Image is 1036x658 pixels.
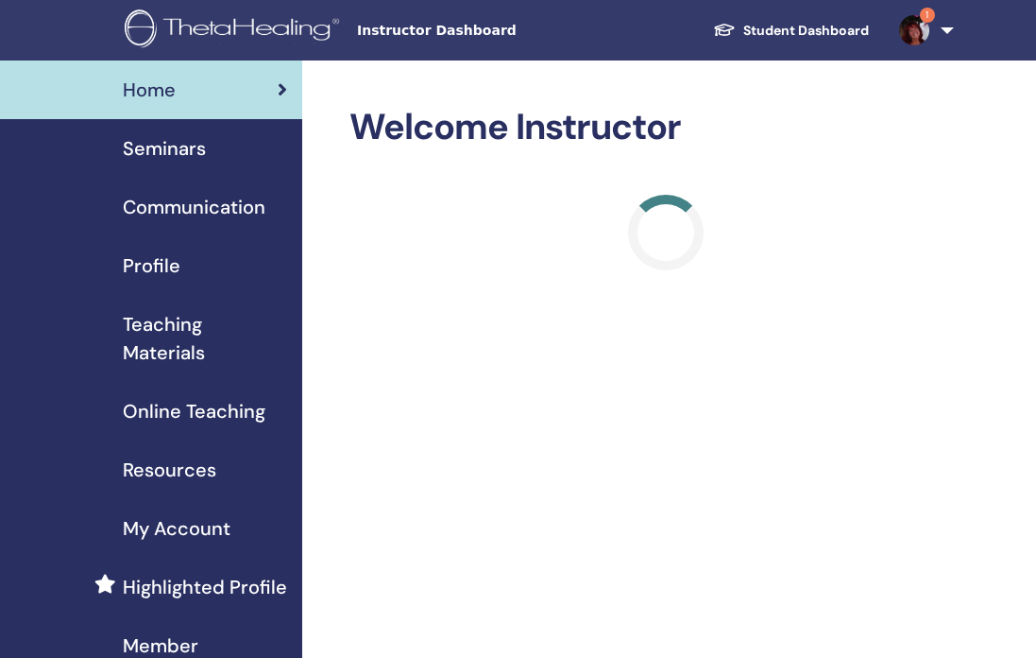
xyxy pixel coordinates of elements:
[125,9,346,52] img: logo.png
[920,8,935,23] span: 1
[713,22,736,38] img: graduation-cap-white.svg
[349,106,982,149] h2: Welcome Instructor
[899,15,929,45] img: default.jpg
[123,193,265,221] span: Communication
[123,134,206,163] span: Seminars
[123,573,287,601] span: Highlighted Profile
[698,13,884,48] a: Student Dashboard
[123,456,216,484] span: Resources
[123,76,176,104] span: Home
[123,397,265,425] span: Online Teaching
[123,310,287,367] span: Teaching Materials
[357,21,640,41] span: Instructor Dashboard
[123,514,230,543] span: My Account
[123,251,180,280] span: Profile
